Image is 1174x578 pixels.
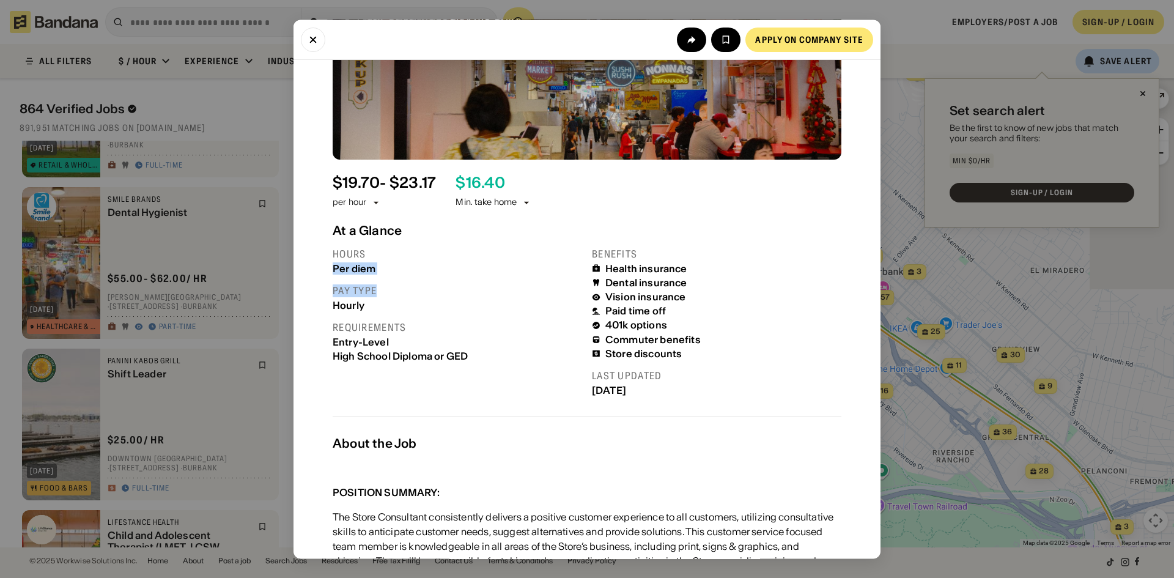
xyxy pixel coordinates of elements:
div: About the Job [333,436,841,451]
div: per hour [333,197,366,209]
div: Benefits [592,248,841,261]
div: Commuter benefits [605,334,701,346]
div: Per diem [333,263,582,275]
div: Min. take home [456,197,531,209]
div: Pay type [333,284,582,297]
div: High School Diploma or GED [333,350,582,362]
div: Hours [333,248,582,261]
div: [DATE] [592,385,841,396]
div: $ 19.70 - $23.17 [333,174,436,192]
div: 401k options [605,320,667,332]
div: $ 16.40 [456,174,504,192]
div: Entry-Level [333,336,582,348]
div: POSITION SUMMARY: [333,486,440,498]
div: At a Glance [333,223,841,238]
div: Apply on company site [755,35,863,43]
div: Dental insurance [605,277,687,289]
div: Vision insurance [605,292,686,303]
div: Paid time off [605,306,666,317]
div: Health insurance [605,263,687,275]
div: Hourly [333,300,582,311]
div: Last updated [592,370,841,383]
div: Store discounts [605,348,682,360]
div: Requirements [333,321,582,334]
button: Close [301,27,325,51]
